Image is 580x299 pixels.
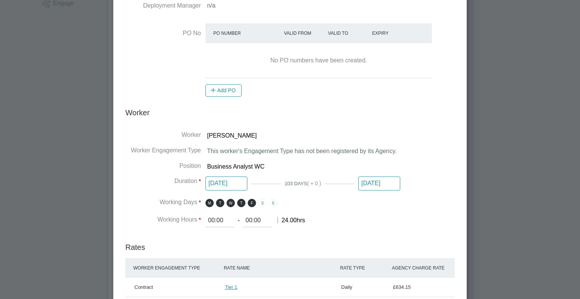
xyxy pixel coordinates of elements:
span: S [269,199,277,207]
div: Valid From [282,26,326,40]
span: M [205,199,214,207]
div: RATE NAME [222,261,338,275]
div: Contract [131,281,222,294]
div: Daily [338,281,390,294]
div: RATE TYPE [338,261,390,275]
span: This worker's Engagement Type has not been registered by its Agency. [207,147,396,154]
span: 103 DAYS [285,181,307,186]
input: 08:00 [205,214,234,228]
label: Duration [125,177,201,185]
span: Business Analyst WC [207,163,264,169]
label: Worker [125,131,201,139]
span: 24.00hrs [278,217,305,223]
span: T [237,199,245,207]
span: T [216,199,224,207]
span: W [227,199,235,207]
h3: Rates [125,235,455,252]
button: Add PO [205,84,242,96]
span: ‐ [236,217,241,223]
label: Position [125,162,201,170]
div: WORKER ENGAGEMENT TYPE [131,261,222,275]
span: [PERSON_NAME] [207,132,257,139]
div: £634.15 [390,281,455,294]
div: Expiry [370,26,414,40]
label: PO No [125,29,201,37]
div: No PO numbers have been created. [213,57,424,65]
input: Select one [358,177,400,191]
div: AGENCY CHARGE RATE [390,261,455,275]
span: Tier 1 [225,284,238,290]
span: n/a [207,2,215,9]
div: Valid To [326,26,370,40]
input: Select one [205,177,247,191]
label: Worker Engagement Type [125,147,201,155]
h3: Worker [125,108,455,124]
span: ( + 0 ) [307,180,321,186]
label: Deployment Manager [125,2,201,10]
span: F [248,199,256,207]
label: Working Days [125,198,201,206]
label: Working Hours [125,216,201,224]
span: S [258,199,267,207]
input: 17:00 [243,214,272,228]
div: PO Number [211,26,282,40]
